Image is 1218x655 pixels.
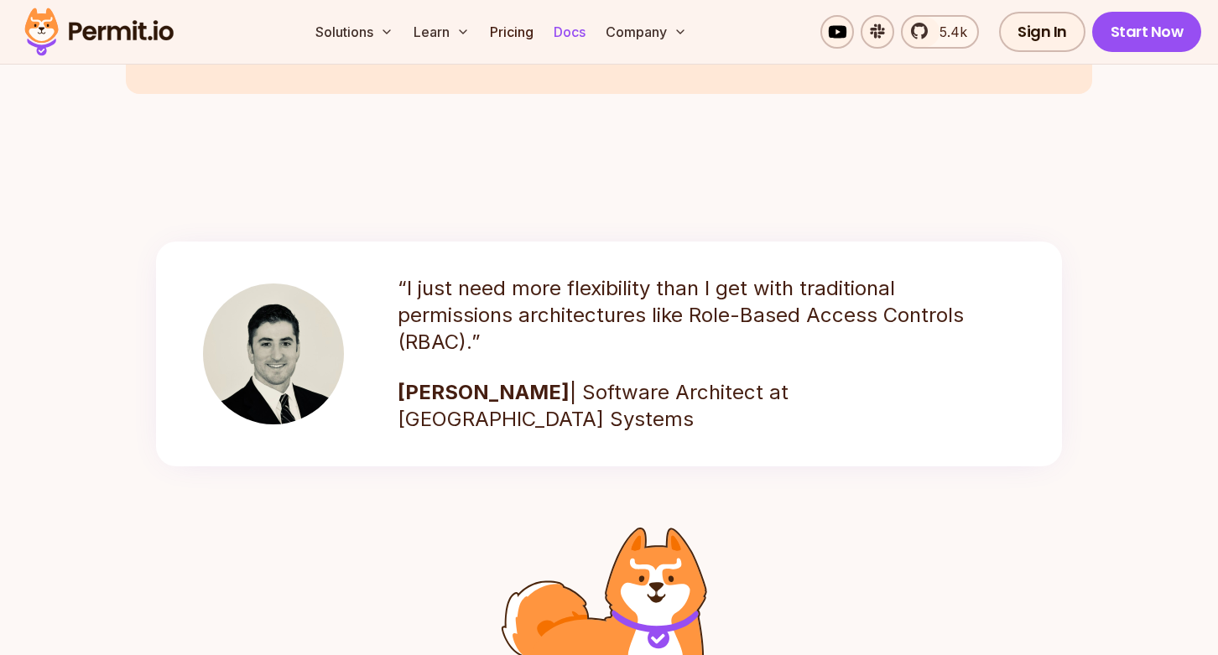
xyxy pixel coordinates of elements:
[407,15,476,49] button: Learn
[901,15,979,49] a: 5.4k
[999,12,1085,52] a: Sign In
[483,15,540,49] a: Pricing
[1092,12,1202,52] a: Start Now
[309,15,400,49] button: Solutions
[203,283,344,424] img: John Henson Software Architect at Nucor Building Systems
[398,380,570,404] strong: [PERSON_NAME]
[17,3,181,60] img: Permit logo
[599,15,694,49] button: Company
[398,275,976,356] p: “I just need more flexibility than I get with traditional permissions architectures like Role-Bas...
[929,22,967,42] span: 5.4k
[398,379,976,433] p: | Software Architect at [GEOGRAPHIC_DATA] Systems
[547,15,592,49] a: Docs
